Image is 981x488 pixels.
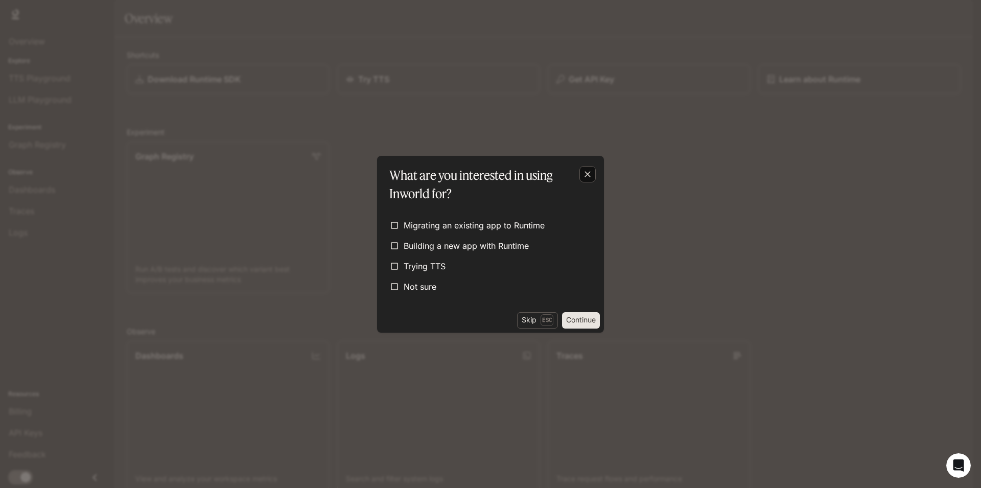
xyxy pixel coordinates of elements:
button: Continue [562,312,600,329]
span: Not sure [404,281,436,293]
p: What are you interested in using Inworld for? [389,166,588,203]
button: SkipEsc [517,312,558,329]
iframe: Intercom live chat [946,453,971,478]
span: Migrating an existing app to Runtime [404,219,545,231]
span: Trying TTS [404,260,446,272]
span: Building a new app with Runtime [404,240,529,252]
p: Esc [541,314,553,326]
